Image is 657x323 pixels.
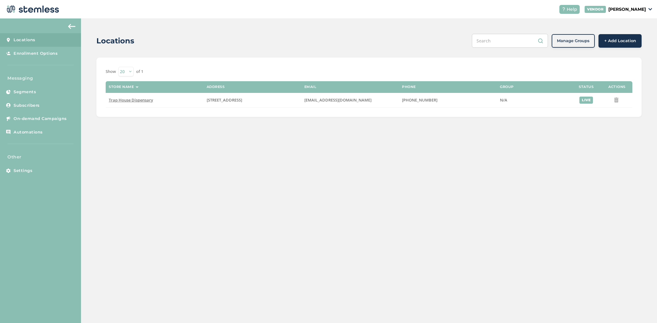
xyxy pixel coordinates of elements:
[14,37,35,43] span: Locations
[604,38,636,44] span: + Add Location
[109,97,153,103] span: Trap House Dispensary
[14,102,40,109] span: Subscribers
[109,98,200,103] label: Trap House Dispensary
[585,6,606,13] div: VENDOR
[500,85,514,89] label: Group
[626,293,657,323] iframe: Chat Widget
[96,35,134,46] h2: Locations
[14,168,32,174] span: Settings
[562,7,566,11] img: icon-help-white-03924b79.svg
[136,69,143,75] label: of 1
[648,8,652,10] img: icon_down-arrow-small-66adaf34.svg
[68,24,75,29] img: icon-arrow-back-accent-c549486e.svg
[5,3,59,15] img: logo-dark-0685b13c.svg
[598,34,642,48] button: + Add Location
[552,34,595,48] button: Manage Groups
[579,85,594,89] label: Status
[14,89,36,95] span: Segments
[602,81,632,93] th: Actions
[402,85,416,89] label: Phone
[402,98,494,103] label: (918) 933-2300
[304,98,396,103] label: traphouseba@gmail.com
[207,97,242,103] span: [STREET_ADDRESS]
[106,69,116,75] label: Show
[136,86,139,88] img: icon-sort-1e1d7615.svg
[500,98,568,103] label: N/A
[14,129,43,135] span: Automations
[304,97,371,103] span: [EMAIL_ADDRESS][DOMAIN_NAME]
[579,97,593,104] div: live
[207,98,298,103] label: 2437 North Aspen Avenue
[304,85,317,89] label: Email
[608,6,646,13] p: [PERSON_NAME]
[14,116,67,122] span: On-demand Campaigns
[567,6,577,13] span: Help
[472,34,548,48] input: Search
[14,50,58,57] span: Enrollment Options
[402,97,437,103] span: [PHONE_NUMBER]
[109,85,134,89] label: Store name
[557,38,590,44] span: Manage Groups
[207,85,225,89] label: Address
